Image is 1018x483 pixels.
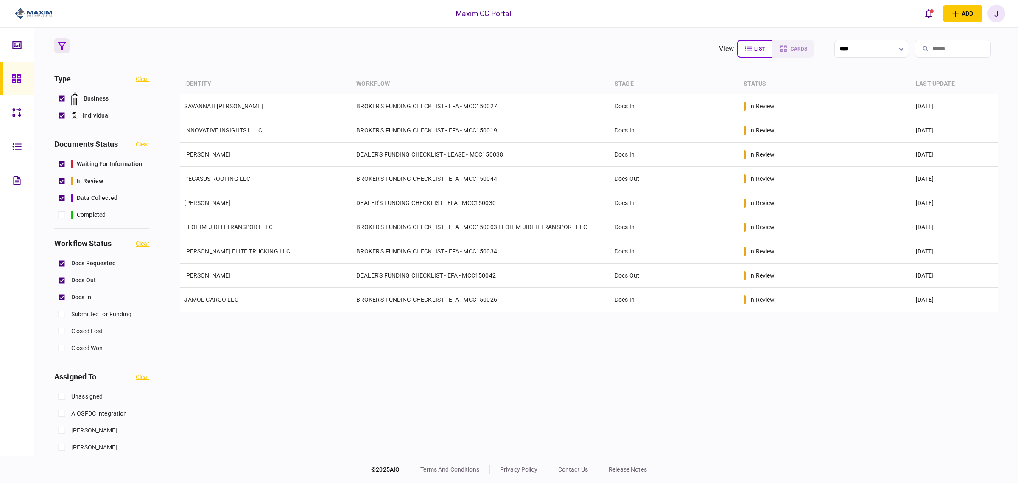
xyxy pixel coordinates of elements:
[772,40,814,58] button: cards
[77,194,117,202] span: data collected
[912,239,998,264] td: [DATE]
[352,288,610,312] td: BROKER'S FUNDING CHECKLIST - EFA - MCC150026
[352,167,610,191] td: BROKER'S FUNDING CHECKLIST - EFA - MCC150044
[71,344,103,353] span: Closed Won
[54,140,118,148] h3: documents status
[739,74,912,94] th: status
[754,46,765,52] span: list
[352,143,610,167] td: DEALER'S FUNDING CHECKLIST - LEASE - MCC150038
[749,223,775,231] div: in review
[71,409,127,418] span: AIOSFDC Integration
[987,5,1005,22] button: J
[71,310,131,319] span: Submitted for Funding
[136,76,149,82] button: clear
[610,264,739,288] td: Docs Out
[77,211,106,219] span: completed
[609,466,647,473] a: release notes
[371,465,410,474] div: © 2025 AIO
[184,127,264,134] a: INNOVATIVE INSIGHTS L.L.C.
[912,191,998,215] td: [DATE]
[54,373,96,381] h3: assigned to
[912,118,998,143] td: [DATE]
[136,240,149,247] button: clear
[912,288,998,312] td: [DATE]
[184,224,273,230] a: ELOHIM-JIREH TRANSPORT LLC
[749,150,775,159] div: in review
[136,141,149,148] button: clear
[180,74,352,94] th: identity
[749,102,775,110] div: in review
[352,239,610,264] td: BROKER'S FUNDING CHECKLIST - EFA - MCC150034
[749,271,775,280] div: in review
[71,327,103,336] span: Closed Lost
[352,94,610,118] td: BROKER'S FUNDING CHECKLIST - EFA - MCC150027
[912,215,998,239] td: [DATE]
[352,215,610,239] td: BROKER'S FUNDING CHECKLIST - EFA - MCC150003 ELOHIM-JIREH TRANSPORT LLC
[54,240,112,247] h3: workflow status
[912,74,998,94] th: last update
[558,466,588,473] a: contact us
[136,373,149,380] button: clear
[15,7,53,20] img: client company logo
[610,288,739,312] td: Docs In
[610,191,739,215] td: Docs In
[71,392,103,401] span: unassigned
[610,94,739,118] td: Docs In
[83,111,110,120] span: Individual
[610,239,739,264] td: Docs In
[737,40,772,58] button: list
[912,167,998,191] td: [DATE]
[84,94,109,103] span: Business
[943,5,982,22] button: open adding identity options
[184,272,230,279] a: [PERSON_NAME]
[184,248,290,255] a: [PERSON_NAME] ELITE TRUCKING LLC
[749,247,775,256] div: in review
[912,264,998,288] td: [DATE]
[71,276,96,285] span: Docs Out
[77,177,103,185] span: in review
[791,46,807,52] span: cards
[920,5,938,22] button: open notifications list
[352,74,610,94] th: workflow
[456,8,512,19] div: Maxim CC Portal
[71,426,117,435] span: [PERSON_NAME]
[610,118,739,143] td: Docs In
[184,151,230,158] a: [PERSON_NAME]
[184,296,238,303] a: JAMOL CARGO LLC
[749,199,775,207] div: in review
[54,75,71,83] h3: Type
[610,215,739,239] td: Docs In
[719,44,734,54] div: view
[749,174,775,183] div: in review
[749,126,775,135] div: in review
[352,118,610,143] td: BROKER'S FUNDING CHECKLIST - EFA - MCC150019
[912,94,998,118] td: [DATE]
[749,295,775,304] div: in review
[610,74,739,94] th: stage
[184,199,230,206] a: [PERSON_NAME]
[71,259,116,268] span: Docs Requested
[184,103,263,110] a: SAVANNAH [PERSON_NAME]
[352,191,610,215] td: DEALER'S FUNDING CHECKLIST - EFA - MCC150030
[352,264,610,288] td: DEALER'S FUNDING CHECKLIST - EFA - MCC150042
[610,167,739,191] td: Docs Out
[184,175,250,182] a: PEGASUS ROOFING LLC
[71,293,91,302] span: Docs In
[610,143,739,167] td: Docs In
[912,143,998,167] td: [DATE]
[500,466,537,473] a: privacy policy
[77,160,142,168] span: waiting for information
[420,466,479,473] a: terms and conditions
[71,443,117,452] span: [PERSON_NAME]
